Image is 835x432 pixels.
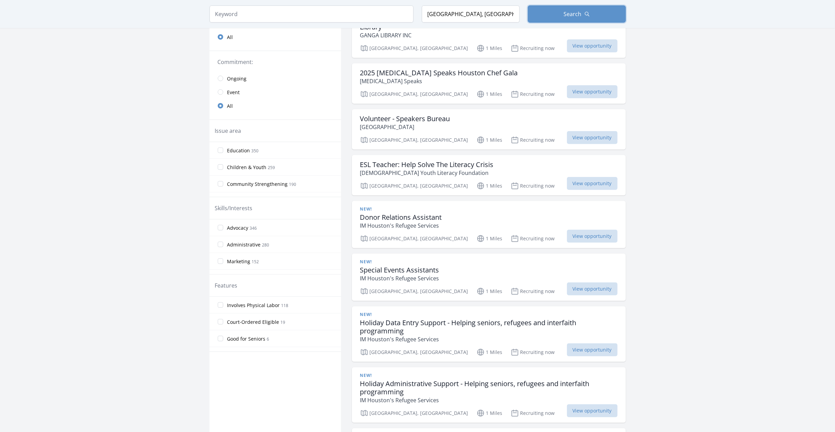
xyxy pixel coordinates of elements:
span: 6 [267,336,269,342]
span: View opportunity [567,343,618,356]
p: 1 Miles [477,287,503,295]
legend: Issue area [215,127,241,135]
input: Community Strengthening 190 [218,181,223,187]
legend: Commitment: [218,58,333,66]
p: [GEOGRAPHIC_DATA], [GEOGRAPHIC_DATA] [360,409,468,417]
p: GANGA LIBRARY INC [360,31,618,39]
p: 1 Miles [477,44,503,52]
button: Search [528,5,626,23]
a: Volunteer - Speakers Bureau [GEOGRAPHIC_DATA] [GEOGRAPHIC_DATA], [GEOGRAPHIC_DATA] 1 Miles Recrui... [352,109,626,150]
span: Community Strengthening [227,181,288,188]
h3: Donor Relations Assistant [360,213,442,221]
a: Ongoing [210,72,341,85]
span: New! [360,373,372,378]
input: Location [422,5,520,23]
a: 2025 [MEDICAL_DATA] Speaks Houston Chef Gala [MEDICAL_DATA] Speaks [GEOGRAPHIC_DATA], [GEOGRAPHIC... [352,63,626,104]
span: Advocacy [227,225,249,231]
span: All [227,103,233,110]
p: Recruiting now [511,44,555,52]
span: View opportunity [567,230,618,243]
a: New! Holiday Data Entry Support - Helping seniors, refugees and interfaith programming IM Houston... [352,306,626,362]
span: 280 [262,242,269,248]
p: 1 Miles [477,409,503,417]
p: Recruiting now [511,90,555,98]
legend: Skills/Interests [215,204,253,212]
span: Court-Ordered Eligible [227,319,279,326]
h3: 2025 [MEDICAL_DATA] Speaks Houston Chef Gala [360,69,518,77]
input: Advocacy 346 [218,225,223,230]
span: New! [360,259,372,265]
span: View opportunity [567,282,618,295]
input: Good for Seniors 6 [218,336,223,341]
span: View opportunity [567,39,618,52]
p: IM Houston's Refugee Services [360,335,618,343]
span: New! [360,206,372,212]
p: 1 Miles [477,234,503,243]
p: Recruiting now [511,287,555,295]
p: 1 Miles [477,348,503,356]
p: Recruiting now [511,182,555,190]
p: IM Houston's Refugee Services [360,274,439,282]
a: TX Houston Court Order Community Service ANYDAY. Nobel & Prize Winners Library GANGA LIBRARY INC ... [352,9,626,58]
input: Keyword [210,5,414,23]
input: Involves Physical Labor 118 [218,302,223,308]
p: [DEMOGRAPHIC_DATA] Youth Literacy Foundation [360,169,494,177]
span: View opportunity [567,131,618,144]
a: Event [210,85,341,99]
p: IM Houston's Refugee Services [360,396,618,404]
p: 1 Miles [477,90,503,98]
span: 350 [252,148,259,154]
span: 152 [252,259,259,265]
span: Good for Seniors [227,335,266,342]
p: [MEDICAL_DATA] Speaks [360,77,518,85]
span: All [227,34,233,41]
a: All [210,30,341,44]
span: Involves Physical Labor [227,302,280,309]
span: Search [564,10,582,18]
p: Recruiting now [511,234,555,243]
input: Education 350 [218,148,223,153]
h3: Volunteer - Speakers Bureau [360,115,450,123]
p: 1 Miles [477,136,503,144]
span: New! [360,312,372,317]
input: Marketing 152 [218,258,223,264]
h3: Holiday Administrative Support - Helping seniors, refugees and interfaith programming [360,380,618,396]
span: 118 [281,303,289,308]
h3: ESL Teacher: Help Solve The Literacy Crisis [360,161,494,169]
p: IM Houston's Refugee Services [360,221,442,230]
legend: Features [215,281,238,290]
span: Event [227,89,240,96]
span: 19 [281,319,286,325]
span: View opportunity [567,404,618,417]
input: Court-Ordered Eligible 19 [218,319,223,325]
a: New! Special Events Assistants IM Houston's Refugee Services [GEOGRAPHIC_DATA], [GEOGRAPHIC_DATA]... [352,254,626,301]
p: [GEOGRAPHIC_DATA] [360,123,450,131]
a: All [210,99,341,113]
span: View opportunity [567,177,618,190]
input: Children & Youth 259 [218,164,223,170]
a: New! Holiday Administrative Support - Helping seniors, refugees and interfaith programming IM Hou... [352,367,626,423]
p: [GEOGRAPHIC_DATA], [GEOGRAPHIC_DATA] [360,287,468,295]
p: 1 Miles [477,182,503,190]
span: Marketing [227,258,251,265]
p: [GEOGRAPHIC_DATA], [GEOGRAPHIC_DATA] [360,136,468,144]
p: [GEOGRAPHIC_DATA], [GEOGRAPHIC_DATA] [360,44,468,52]
h3: Special Events Assistants [360,266,439,274]
h3: Holiday Data Entry Support - Helping seniors, refugees and interfaith programming [360,319,618,335]
p: [GEOGRAPHIC_DATA], [GEOGRAPHIC_DATA] [360,90,468,98]
a: ESL Teacher: Help Solve The Literacy Crisis [DEMOGRAPHIC_DATA] Youth Literacy Foundation [GEOGRAP... [352,155,626,195]
span: View opportunity [567,85,618,98]
a: New! Donor Relations Assistant IM Houston's Refugee Services [GEOGRAPHIC_DATA], [GEOGRAPHIC_DATA]... [352,201,626,248]
span: Education [227,147,250,154]
span: 190 [289,181,296,187]
span: Children & Youth [227,164,267,171]
p: [GEOGRAPHIC_DATA], [GEOGRAPHIC_DATA] [360,348,468,356]
p: [GEOGRAPHIC_DATA], [GEOGRAPHIC_DATA] [360,182,468,190]
span: 259 [268,165,275,170]
span: 346 [250,225,257,231]
p: Recruiting now [511,409,555,417]
span: Administrative [227,241,261,248]
input: Administrative 280 [218,242,223,247]
p: [GEOGRAPHIC_DATA], [GEOGRAPHIC_DATA] [360,234,468,243]
p: Recruiting now [511,136,555,144]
